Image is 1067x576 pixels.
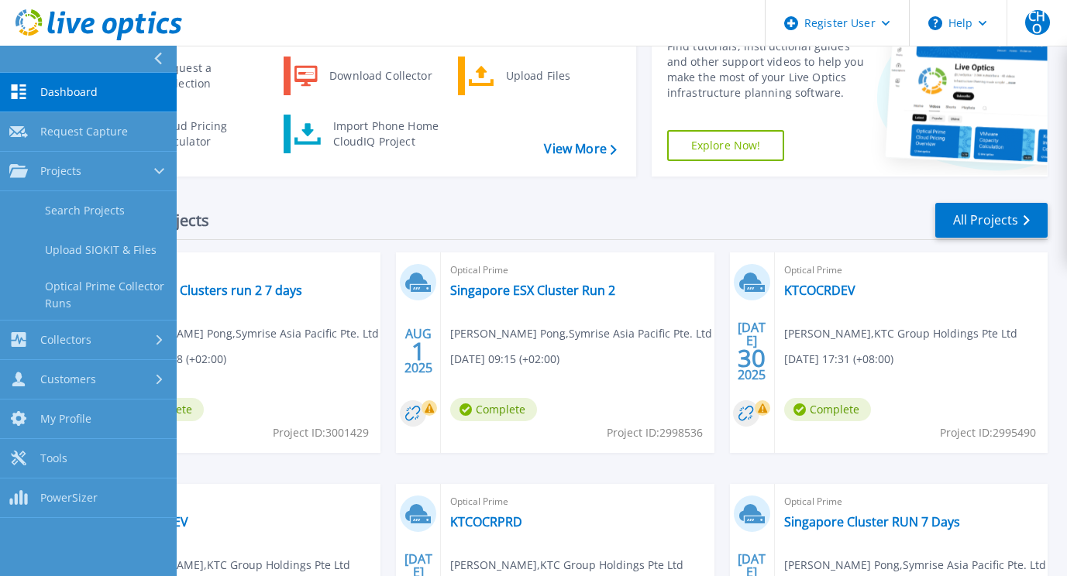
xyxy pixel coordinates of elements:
a: Request a Collection [109,57,268,95]
span: Optical Prime [117,262,371,279]
span: Request Capture [40,125,128,139]
div: Upload Files [498,60,613,91]
span: Project ID: 2995490 [940,424,1036,441]
span: [PERSON_NAME] , KTC Group Holdings Pte Ltd [450,557,683,574]
a: Singapore Clusters run 2 7 days [117,283,302,298]
span: [PERSON_NAME] , KTC Group Holdings Pte Ltd [784,325,1017,342]
span: Dashboard [40,85,98,99]
div: AUG 2025 [404,323,433,379]
span: Optical Prime [450,262,704,279]
span: 1 [411,345,425,358]
span: My Profile [40,412,91,426]
a: View More [544,142,616,156]
span: CHO [1025,10,1050,35]
div: Download Collector [322,60,439,91]
div: Cloud Pricing Calculator [150,118,264,149]
span: Optical Prime [450,493,704,510]
div: Request a Collection [151,60,264,91]
span: Optical Prime [117,493,371,510]
a: KTCOCRPRD [450,514,522,530]
a: Singapore Cluster RUN 7 Days [784,514,960,530]
span: Optical Prime [784,262,1038,279]
span: Complete [784,398,871,421]
a: Singapore ESX Cluster Run 2 [450,283,615,298]
span: [DATE] 09:15 (+02:00) [450,351,559,368]
a: KTCOCRDEV [784,283,855,298]
span: Tools [40,451,67,465]
span: Customers [40,372,96,386]
div: [DATE] 2025 [737,323,766,379]
span: [PERSON_NAME] Pong , Symrise Asia Pacific Pte. Ltd [784,557,1046,574]
span: Complete [450,398,537,421]
span: Optical Prime [784,493,1038,510]
span: [PERSON_NAME] Pong , Symrise Asia Pacific Pte. Ltd [450,325,712,342]
span: Project ID: 3001429 [273,424,369,441]
a: All Projects [935,203,1048,238]
span: Project ID: 2998536 [607,424,703,441]
a: Explore Now! [667,130,785,161]
a: Download Collector [284,57,442,95]
span: Collectors [40,333,91,347]
span: 30 [738,351,766,365]
a: Upload Files [458,57,617,95]
span: [PERSON_NAME] Pong , Symrise Asia Pacific Pte. Ltd [117,325,379,342]
span: PowerSizer [40,491,98,505]
span: [PERSON_NAME] , KTC Group Holdings Pte Ltd [117,557,350,574]
div: Import Phone Home CloudIQ Project [325,118,446,149]
span: [DATE] 17:31 (+08:00) [784,351,893,368]
span: Projects [40,164,81,178]
div: Find tutorials, instructional guides and other support videos to help you make the most of your L... [667,39,865,101]
a: Cloud Pricing Calculator [109,115,268,153]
